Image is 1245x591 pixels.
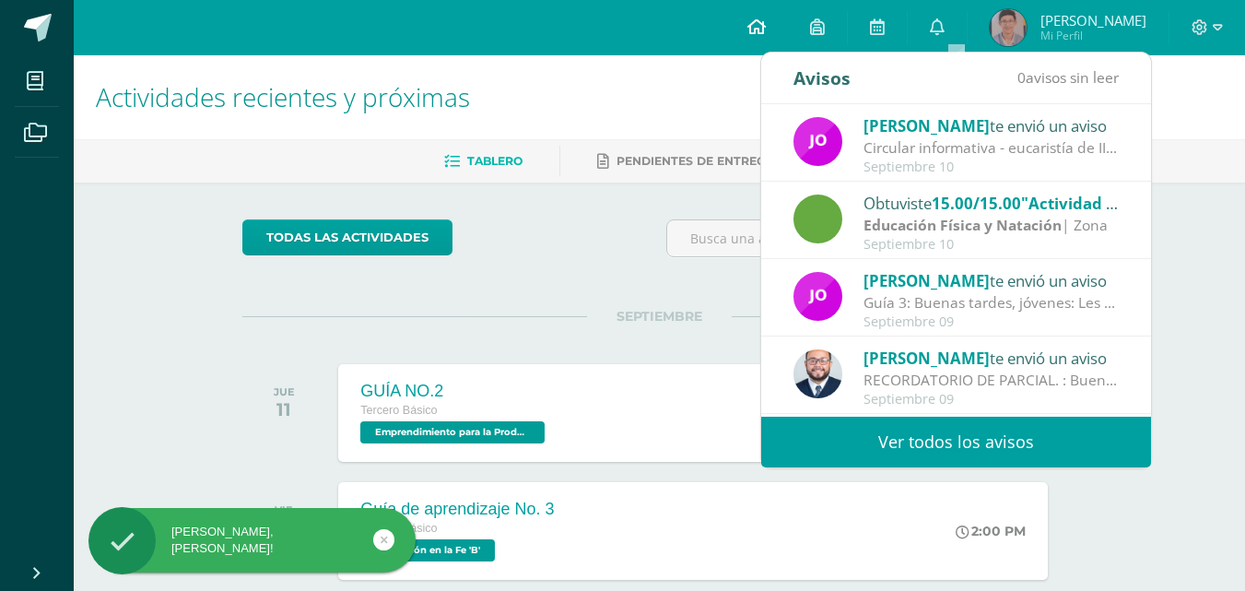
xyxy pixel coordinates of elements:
[88,524,416,557] div: [PERSON_NAME], [PERSON_NAME]!
[275,503,293,516] div: VIE
[761,417,1151,467] a: Ver todos los avisos
[667,220,1075,256] input: Busca una actividad próxima aquí...
[360,421,545,443] span: Emprendimiento para la Productividad 'B'
[863,392,1120,408] div: Septiembre 09
[587,308,732,325] span: SEPTIEMBRE
[863,346,1120,370] div: te envió un aviso
[1040,28,1146,43] span: Mi Perfil
[274,385,295,398] div: JUE
[863,348,990,369] span: [PERSON_NAME]
[863,215,1062,235] strong: Educación Física y Natación
[863,292,1120,313] div: Guía 3: Buenas tardes, jóvenes: Les recuerdo que mañana continuamos con los estudiantes que aún n...
[360,500,554,519] div: Guía de aprendizaje No. 3
[274,398,295,420] div: 11
[863,191,1120,215] div: Obtuviste en
[242,219,452,255] a: todas las Actividades
[863,160,1120,175] div: Septiembre 10
[793,272,842,321] img: 6614adf7432e56e5c9e182f11abb21f1.png
[863,314,1120,330] div: Septiembre 09
[1040,11,1146,30] span: [PERSON_NAME]
[863,270,990,291] span: [PERSON_NAME]
[1017,67,1119,88] span: avisos sin leer
[793,349,842,398] img: eaa624bfc361f5d4e8a554d75d1a3cf6.png
[467,154,523,168] span: Tablero
[793,117,842,166] img: 6614adf7432e56e5c9e182f11abb21f1.png
[863,370,1120,391] div: RECORDATORIO DE PARCIAL. : Buenas tardes Jovenes, un gusto saludarlos. Les recuerdo que mañana ti...
[863,237,1120,253] div: Septiembre 10
[863,115,990,136] span: [PERSON_NAME]
[793,53,851,103] div: Avisos
[863,113,1120,137] div: te envió un aviso
[956,523,1026,539] div: 2:00 PM
[96,79,470,114] span: Actividades recientes y próximas
[932,193,1021,214] span: 15.00/15.00
[360,404,437,417] span: Tercero Básico
[990,9,1027,46] img: 9ccb69e3c28bfc63e59a54b2b2b28f1c.png
[1017,67,1026,88] span: 0
[1021,193,1122,214] span: "Actividad 2"
[863,215,1120,236] div: | Zona
[863,137,1120,159] div: Circular informativa - eucaristía de III básico. : Estimados padres de familia: Les comparto la s...
[597,147,774,176] a: Pendientes de entrega
[444,147,523,176] a: Tablero
[360,382,549,401] div: GUÍA NO.2
[863,268,1120,292] div: te envió un aviso
[617,154,774,168] span: Pendientes de entrega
